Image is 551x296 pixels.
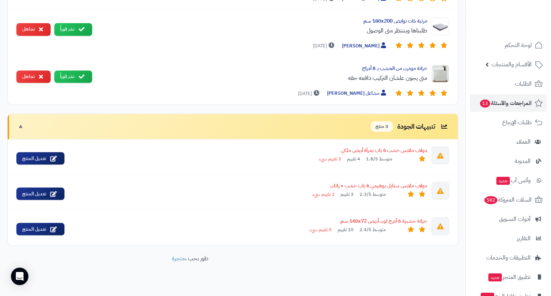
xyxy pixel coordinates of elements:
[338,226,354,233] span: 10 تقييم
[470,210,547,228] a: أدوات التسويق
[432,17,449,35] img: Product
[70,217,427,225] div: خزانة خشبية 6 أدرج لون أبيض 140x72 سم
[313,42,336,50] span: [DATE]
[488,273,502,281] span: جديد
[359,226,386,233] span: متوسط 2.4/5
[16,23,51,36] button: تجاهل
[310,226,332,233] span: 5 تقييم سيء
[470,172,547,189] a: وآتس آبجديد
[496,175,531,186] span: وآتس آب
[98,17,427,25] div: مرتبة ذات نوابض 180x200 سم
[359,191,386,198] span: متوسط 2.3/5
[496,177,510,185] span: جديد
[499,214,531,224] span: أدوات التسويق
[515,156,531,166] span: المدونة
[486,253,531,263] span: التطبيقات والخدمات
[18,122,24,131] span: ▼
[341,191,354,198] span: 3 تقييم
[470,191,547,209] a: السلات المتروكة582
[502,117,532,128] span: طلبات الإرجاع
[312,191,335,198] span: 2 تقييم سيء
[70,147,427,154] div: دولاب ملابس خشب 6 باب بمرآة أبيض ملكي
[432,65,449,82] img: Product
[54,23,92,36] button: نشر فوراً
[319,155,341,162] span: 3 تقييم سيء
[16,223,64,235] a: تعديل المنتج
[470,152,547,170] a: المدونة
[470,75,547,93] a: الطلبات
[54,70,92,83] button: نشر فوراً
[98,73,427,82] div: متى يجون علشان التركيب دافعه حقه
[517,233,531,244] span: التقارير
[327,89,388,97] span: مشاعل [PERSON_NAME]
[366,155,392,162] span: متوسط 1.8/5
[16,187,64,200] a: تعديل المنتج
[480,100,490,108] span: 13
[298,90,321,97] span: [DATE]
[492,59,532,70] span: الأقسام والمنتجات
[470,114,547,131] a: طلبات الإرجاع
[505,40,532,50] span: لوحة التحكم
[342,42,388,50] span: [PERSON_NAME]
[172,254,185,262] a: متجرة
[470,36,547,54] a: لوحة التحكم
[470,94,547,112] a: المراجعات والأسئلة13
[98,26,427,35] div: طلبناها وبننتظر متى الوصول
[371,121,449,132] div: تنبيهات الجودة
[11,268,28,285] div: Open Intercom Messenger
[70,182,427,189] div: دولاب ملابس ستايل بوهيمي 6 باب خشب × راتان
[16,152,64,165] a: تعديل المنتج
[470,249,547,266] a: التطبيقات والخدمات
[16,70,51,83] button: تجاهل
[470,230,547,247] a: التقارير
[371,121,393,132] span: 3 منتج
[515,79,532,89] span: الطلبات
[516,137,531,147] span: العملاء
[501,19,544,34] img: logo-2.png
[484,196,497,204] span: 582
[470,133,547,151] a: العملاء
[484,195,532,205] span: السلات المتروكة
[479,98,532,108] span: المراجعات والأسئلة
[98,65,427,72] div: خزانة مودرن من الخشب بـ 8 أدراج
[347,155,360,162] span: 4 تقييم
[488,272,531,282] span: تطبيق المتجر
[470,268,547,286] a: تطبيق المتجرجديد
